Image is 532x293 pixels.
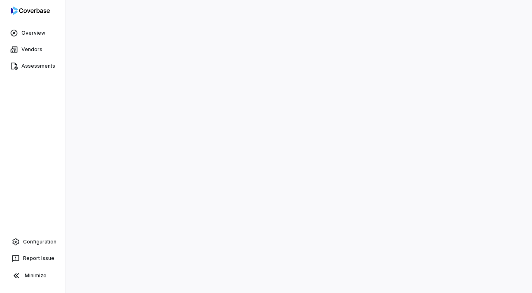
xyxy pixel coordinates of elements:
[2,59,64,73] a: Assessments
[11,7,50,15] img: logo-D7KZi-bG.svg
[3,251,62,266] button: Report Issue
[3,234,62,249] a: Configuration
[2,26,64,40] a: Overview
[3,267,62,284] button: Minimize
[2,42,64,57] a: Vendors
